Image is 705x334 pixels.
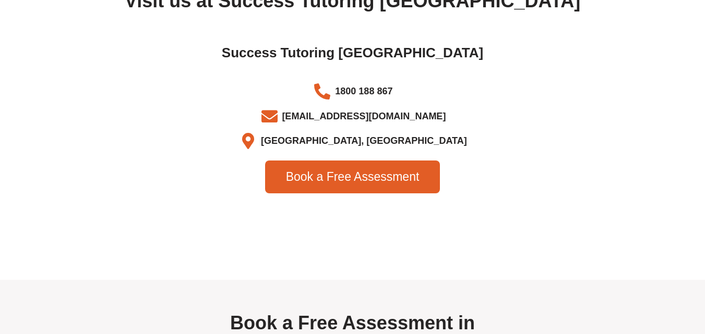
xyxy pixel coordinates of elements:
a: Book a Free Assessment [265,160,440,193]
iframe: Chat Widget [531,216,705,334]
h2: Success Tutoring [GEOGRAPHIC_DATA] [66,44,640,62]
span: [EMAIL_ADDRESS][DOMAIN_NAME] [279,108,446,125]
span: 1800 188 867 [332,83,392,100]
span: Book a Free Assessment [286,171,420,183]
span: [GEOGRAPHIC_DATA], [GEOGRAPHIC_DATA] [258,132,467,150]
